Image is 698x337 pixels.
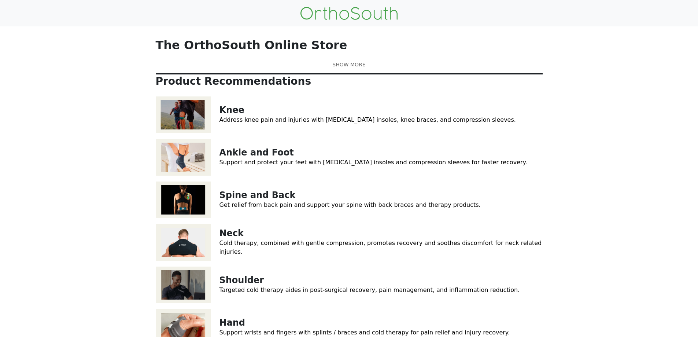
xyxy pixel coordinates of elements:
a: Get relief from back pain and support your spine with back braces and therapy products. [219,201,481,208]
a: Support and protect your feet with [MEDICAL_DATA] insoles and compression sleeves for faster reco... [219,159,527,166]
a: Cold therapy, combined with gentle compression, promotes recovery and soothes discomfort for neck... [219,239,542,255]
img: Spine and Back [156,182,211,218]
a: Support wrists and fingers with splints / braces and cold therapy for pain relief and injury reco... [219,329,510,336]
img: Neck [156,224,211,261]
a: Address knee pain and injuries with [MEDICAL_DATA] insoles, knee braces, and compression sleeves. [219,116,516,123]
img: Ankle and Foot [156,139,211,176]
a: Knee [219,105,244,115]
a: Shoulder [219,275,264,285]
img: OrthoSouth [300,7,398,20]
a: Neck [219,228,244,238]
a: Targeted cold therapy aides in post-surgical recovery, pain management, and inflammation reduction. [219,286,520,293]
p: The OrthoSouth Online Store [156,38,543,52]
img: Shoulder [156,267,211,303]
a: Ankle and Foot [219,147,294,158]
img: Knee [156,96,211,133]
a: Spine and Back [219,190,296,200]
p: Product Recommendations [156,75,543,88]
a: Hand [219,318,245,328]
